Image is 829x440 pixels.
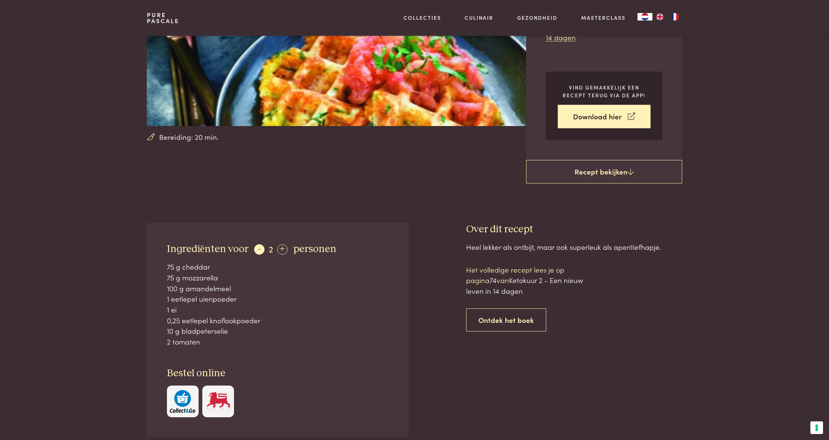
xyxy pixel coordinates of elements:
a: NL [637,13,652,21]
div: 1 eetlepel uienpoeder [167,293,389,304]
p: Het volledige recept lees je op pagina van [466,264,593,296]
span: personen [293,244,336,254]
img: c308188babc36a3a401bcb5cb7e020f4d5ab42f7cacd8327e500463a43eeb86c.svg [170,390,195,413]
div: 75 g cheddar [167,261,389,272]
ul: Language list [652,13,682,21]
h3: Bestel online [167,367,389,380]
span: Bereiding: 20 min. [159,132,219,142]
a: Masterclass [581,14,626,22]
a: Collecties [404,14,441,22]
div: 10 g bladpeterselie [167,326,389,336]
a: Download hier [558,105,651,128]
div: 2 tomaten [167,336,389,347]
a: Gezondheid [517,14,557,22]
aside: Language selected: Nederlands [637,13,682,21]
div: Heel lekker als ontbijt, maar ook superleuk als aperitiefhapje. [466,242,682,252]
button: Uw voorkeuren voor toestemming voor trackingtechnologieën [810,421,823,434]
span: 2 [269,242,273,255]
div: Language [637,13,652,21]
img: Delhaize [206,390,231,413]
div: + [277,244,288,255]
div: 100 g amandelmeel [167,283,389,294]
a: Ontdek het boek [466,308,546,332]
div: 0,25 eetlepel knoflookpoeder [167,315,389,326]
a: EN [652,13,667,21]
h3: Over dit recept [466,223,682,236]
div: 75 g mozzarella [167,272,389,283]
a: Culinair [465,14,493,22]
div: - [254,244,265,255]
span: Ingrediënten voor [167,244,249,254]
a: FR [667,13,682,21]
p: Vind gemakkelijk een recept terug via de app! [558,84,651,99]
span: 74 [490,275,497,285]
a: PurePascale [147,12,179,24]
span: Ketokuur 2 - Een nieuw leven in 14 dagen [466,275,583,296]
a: Recept bekijken [526,160,682,184]
div: 1 ei [167,304,389,315]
